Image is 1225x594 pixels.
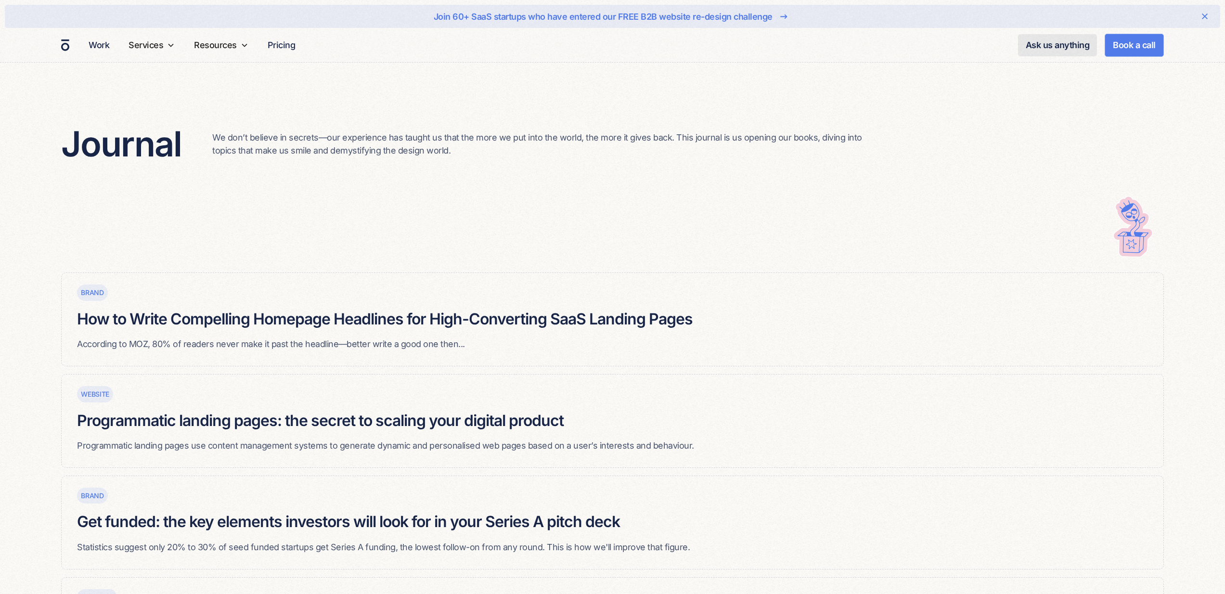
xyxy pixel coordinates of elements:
a: home [61,39,69,52]
h5: Get funded: the key elements investors will look for in your Series A pitch deck [77,511,690,533]
a: WebsiteProgrammatic landing pages: the secret to scaling your digital productProgrammatic landing... [61,374,1164,468]
div: Website [81,389,109,399]
h5: Programmatic landing pages: the secret to scaling your digital product [77,410,694,432]
h5: How to Write Compelling Homepage Headlines for High-Converting SaaS Landing Pages [77,309,693,330]
a: Pricing [264,36,299,54]
div: Resources [194,39,237,52]
div: Brand [81,491,104,501]
a: BrandHow to Write Compelling Homepage Headlines for High-Converting SaaS Landing PagesAccording t... [61,272,1164,366]
div: Resources [190,28,252,62]
div: Brand [81,287,104,297]
div: Services [125,28,179,62]
div: Services [129,39,163,52]
p: We don’t believe in secrets—our experience has taught us that the more we put into the world, the... [212,131,878,157]
p: Programmatic landing pages use content management systems to generate dynamic and personalised we... [77,439,694,452]
a: Join 60+ SaaS startups who have entered our FREE B2B website re-design challenge [36,9,1189,24]
a: Book a call [1105,34,1164,57]
a: BrandGet funded: the key elements investors will look for in your Series A pitch deckStatistics s... [61,476,1164,569]
a: Ask us anything [1018,34,1097,56]
a: Work [85,36,113,54]
div: Join 60+ SaaS startups who have entered our FREE B2B website re-design challenge [434,10,773,23]
h2: Journal [61,123,181,165]
p: According to MOZ, 80% of readers never make it past the headline––better write a good one then... [77,337,693,350]
p: Statistics suggest only 20% to 30% of seed funded startups get Series A funding, the lowest follo... [77,541,690,554]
